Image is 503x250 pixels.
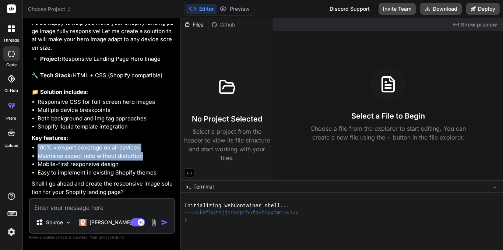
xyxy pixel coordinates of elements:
p: [PERSON_NAME] 4 S.. [89,219,144,226]
h3: Select a File to Begin [351,111,425,121]
div: Github [208,21,239,28]
span: >_ [186,183,191,190]
label: prem [6,115,16,122]
p: I'd be happy to help you make your Shopify landing page image fully responsive! Let me create a s... [32,19,174,52]
strong: 🔧 Tech Stack: [32,72,73,79]
span: Choose Project [28,6,72,13]
span: ❯ [184,216,188,223]
span: ~/u3uk0f35zsjjbn9cprh6fq9h0p4tm2-wnxx [184,209,299,216]
span: Initializing WebContainer shell... [184,203,289,209]
button: Download [420,3,462,15]
li: Maintains aspect ratio without distortion [38,152,174,161]
label: Upload [4,142,18,149]
li: Shopify liquid template integration [38,123,174,131]
span: privacy [99,235,112,239]
p: Source [46,219,63,226]
p: Choose a file from the explorer to start editing. You can create a new file using the + button in... [306,124,471,142]
img: attachment [150,218,158,227]
p: Always double-check its answers. Your in Bind [29,234,175,241]
h3: No Project Selected [192,114,262,124]
strong: 🔹 Project: [32,55,61,62]
p: Responsive Landing Page Hero Image HTML + CSS (Shopify compatible) [32,55,174,96]
label: GitHub [4,88,18,94]
button: Editor [186,4,217,14]
li: Both background and img tag approaches [38,115,174,123]
label: code [6,62,17,68]
img: Claude 4 Sonnet [79,219,87,226]
span: Terminal [193,183,214,190]
p: Shall I go ahead and create the responsive image solution for your Shopify landing page? [32,180,174,196]
button: Invite Team [379,3,416,15]
img: settings [5,226,18,238]
p: Select a project from the header to view its file structure and start working with your files. [184,127,270,162]
li: Multiple device breakpoints [38,106,174,115]
label: threads [3,37,19,43]
button: − [492,181,499,193]
li: 100% viewport coverage on all devices [38,144,174,152]
button: Preview [217,4,253,14]
img: icon [161,219,168,226]
strong: 📁 Solution includes: [32,88,88,95]
button: Deploy [466,3,500,15]
div: Files [181,21,208,28]
strong: Key features: [32,134,68,141]
img: Pick Models [65,219,71,226]
li: Mobile-first responsive design [38,160,174,169]
span: Show preview [461,21,497,28]
span: − [493,183,497,190]
div: Discord Support [325,3,374,15]
li: Easy to implement in existing Shopify themes [38,169,174,177]
li: Responsive CSS for full-screen hero images [38,98,174,106]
